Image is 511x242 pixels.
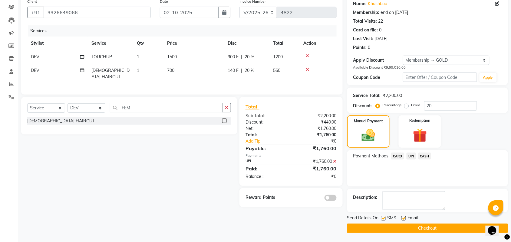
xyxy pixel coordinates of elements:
th: Qty [133,37,163,50]
div: Last Visit: [353,36,374,42]
div: ₹2,200.00 [291,113,341,119]
span: 300 F [228,54,239,60]
span: [DEMOGRAPHIC_DATA] HAIRCUT [91,68,130,79]
span: UPI [407,153,416,160]
th: Stylist [27,37,88,50]
span: 560 [273,68,280,73]
div: UPI [241,158,291,165]
span: 20 % [245,54,254,60]
input: Search or Scan [110,103,223,112]
div: ₹1,760.00 [291,132,341,138]
div: Discount: [241,119,291,125]
span: Payment Methods [353,153,389,159]
label: Fixed [411,102,420,108]
div: ₹1,760.00 [291,158,341,165]
button: +91 [27,7,44,18]
input: Enter Offer / Coupon Code [403,73,477,82]
div: Sub Total: [241,113,291,119]
div: Reward Points [241,194,291,201]
span: TOUCHUP [91,54,112,60]
div: Payments [246,153,337,158]
span: SMS [387,215,397,222]
div: ₹0 [291,173,341,180]
div: Available Discount ₹9,99,010.00 [353,65,502,70]
div: ₹1,760.00 [291,145,341,152]
div: [DATE] [375,36,388,42]
span: 1500 [167,54,177,60]
div: ₹440.00 [291,119,341,125]
span: 20 % [245,67,254,74]
th: Service [88,37,133,50]
span: 1 [137,68,139,73]
th: Price [163,37,224,50]
div: Membership: [353,9,380,16]
input: Search by Name/Mobile/Email/Code [44,7,151,18]
span: CARD [391,153,404,160]
div: Description: [353,194,377,201]
div: ₹0 [299,138,341,144]
span: | [241,54,242,60]
div: Service Total: [353,92,381,99]
div: Net: [241,125,291,132]
span: CASH [418,153,431,160]
label: Redemption [410,118,430,123]
div: ₹1,760.00 [291,125,341,132]
div: [DEMOGRAPHIC_DATA] HAIRCUT [27,118,95,124]
a: Khushboo [368,1,387,7]
span: Total [246,104,259,110]
div: ₹2,200.00 [383,92,402,99]
img: _cash.svg [358,127,379,143]
span: 140 F [228,67,239,74]
label: Manual Payment [354,118,383,124]
div: Coupon Code [353,74,403,81]
div: Payable: [241,145,291,152]
div: end on [DATE] [381,9,408,16]
img: _gift.svg [409,127,431,144]
div: Balance : [241,173,291,180]
div: Name: [353,1,367,7]
div: Paid: [241,165,291,172]
a: Add Tip [241,138,299,144]
div: 0 [379,27,382,33]
div: Discount: [353,103,372,109]
th: Total [269,37,300,50]
div: 22 [378,18,383,24]
div: 0 [368,44,371,51]
div: Points: [353,44,367,51]
th: Action [300,37,337,50]
div: Apply Discount [353,57,403,63]
label: Percentage [383,102,402,108]
span: 700 [167,68,174,73]
span: Send Details On [347,215,379,222]
div: Card on file: [353,27,378,33]
span: | [241,67,242,74]
button: Apply [480,73,497,82]
div: Services [28,25,341,37]
button: Checkout [347,224,508,233]
div: ₹1,760.00 [291,165,341,172]
div: Total Visits: [353,18,377,24]
th: Disc [224,37,269,50]
span: DEV [31,68,39,73]
span: DEV [31,54,39,60]
div: Total: [241,132,291,138]
span: Email [408,215,418,222]
span: 1 [137,54,139,60]
iframe: chat widget [486,218,505,236]
span: 1200 [273,54,283,60]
